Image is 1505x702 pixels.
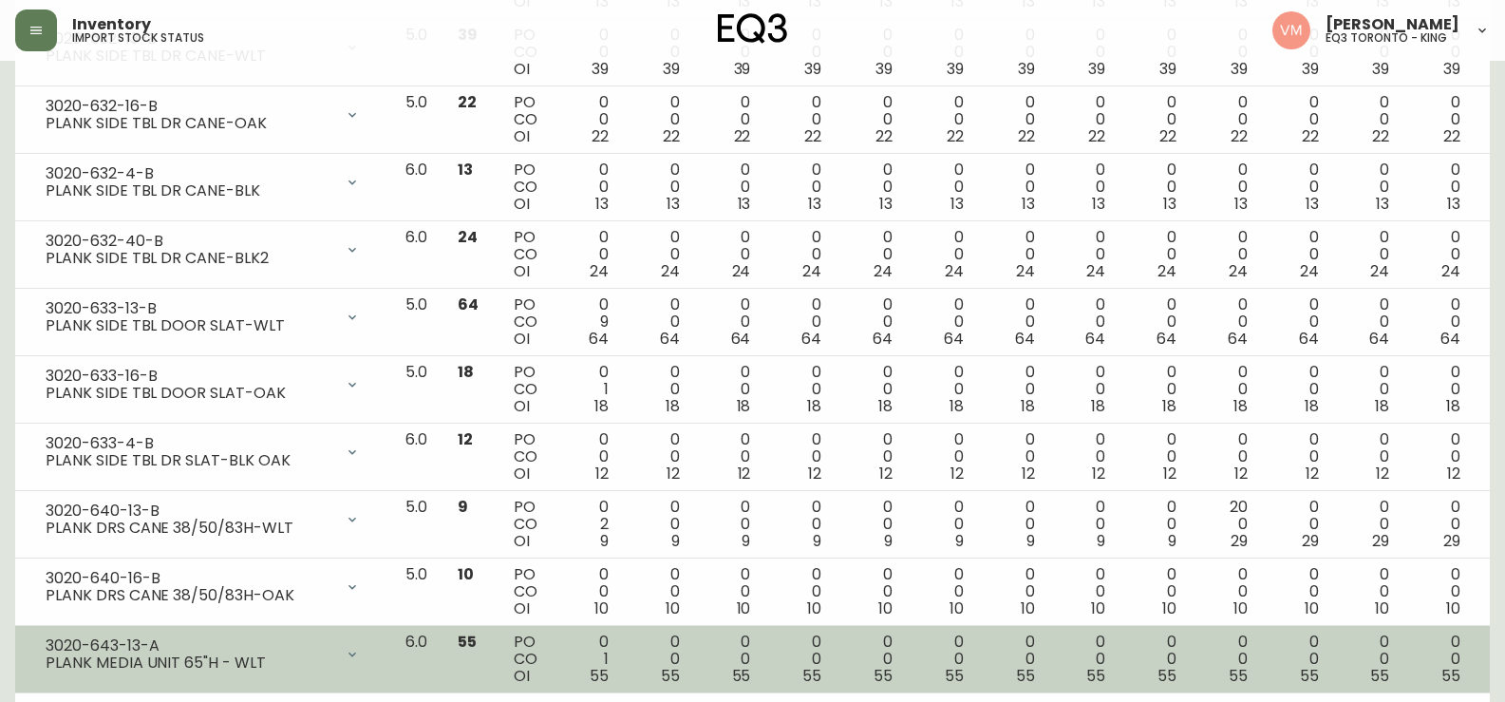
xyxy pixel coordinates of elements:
[1159,125,1176,147] span: 22
[30,364,375,406] div: 3020-633-16-BPLANK SIDE TBL DOOR SLAT-OAK
[46,368,333,385] div: 3020-633-16-B
[738,463,751,484] span: 12
[1168,530,1176,552] span: 9
[568,27,609,78] div: 0 0
[804,125,821,147] span: 22
[600,530,609,552] span: 9
[390,424,442,491] td: 6.0
[1302,530,1319,552] span: 29
[1372,58,1389,80] span: 39
[1065,499,1106,550] div: 0 0
[514,395,530,417] span: OI
[46,165,333,182] div: 3020-632-4-B
[1231,530,1248,552] span: 29
[879,463,893,484] span: 12
[710,566,751,617] div: 0 0
[30,431,375,473] div: 3020-633-4-BPLANK SIDE TBL DR SLAT-BLK OAK
[1305,395,1319,417] span: 18
[710,499,751,550] div: 0 0
[458,294,479,315] span: 64
[1349,364,1390,415] div: 0 0
[1022,463,1035,484] span: 12
[781,161,821,213] div: 0 0
[1229,260,1248,282] span: 24
[994,499,1035,550] div: 0 0
[663,58,680,80] span: 39
[994,364,1035,415] div: 0 0
[1441,260,1460,282] span: 24
[994,229,1035,280] div: 0 0
[568,566,609,617] div: 0 0
[1136,566,1176,617] div: 0 0
[1231,125,1248,147] span: 22
[390,626,442,693] td: 6.0
[923,94,964,145] div: 0 0
[72,32,204,44] h5: import stock status
[639,431,680,483] div: 0 0
[807,395,821,417] span: 18
[737,598,751,619] span: 10
[1299,328,1319,350] span: 64
[1065,296,1106,348] div: 0 0
[30,161,375,203] div: 3020-632-4-BPLANK SIDE TBL DR CANE-BLK
[1376,193,1389,215] span: 13
[1026,530,1035,552] span: 9
[923,296,964,348] div: 0 0
[514,58,530,80] span: OI
[46,250,333,267] div: PLANK SIDE TBL DR CANE-BLK2
[1163,463,1176,484] span: 12
[781,229,821,280] div: 0 0
[1233,395,1248,417] span: 18
[1278,27,1319,78] div: 0 0
[514,328,530,350] span: OI
[802,260,821,282] span: 24
[1372,530,1389,552] span: 29
[1278,566,1319,617] div: 0 0
[514,530,530,552] span: OI
[1420,499,1460,550] div: 0 0
[1228,328,1248,350] span: 64
[710,161,751,213] div: 0 0
[46,233,333,250] div: 3020-632-40-B
[732,260,751,282] span: 24
[30,566,375,608] div: 3020-640-16-BPLANK DRS CANE 38/50/83H-OAK
[1088,58,1105,80] span: 39
[1234,193,1248,215] span: 13
[994,296,1035,348] div: 0 0
[639,499,680,550] div: 0 0
[950,463,964,484] span: 12
[1443,58,1460,80] span: 39
[710,364,751,415] div: 0 0
[46,317,333,334] div: PLANK SIDE TBL DOOR SLAT-WLT
[592,58,609,80] span: 39
[458,226,478,248] span: 24
[1207,566,1248,617] div: 0 0
[46,452,333,469] div: PLANK SIDE TBL DR SLAT-BLK OAK
[878,598,893,619] span: 10
[1136,431,1176,483] div: 0 0
[46,98,333,115] div: 3020-632-16-B
[944,328,964,350] span: 64
[955,530,964,552] span: 9
[923,566,964,617] div: 0 0
[1065,566,1106,617] div: 0 0
[874,260,893,282] span: 24
[458,631,477,653] span: 55
[1446,598,1460,619] span: 10
[1349,566,1390,617] div: 0 0
[666,395,680,417] span: 18
[1207,161,1248,213] div: 0 0
[1018,125,1035,147] span: 22
[30,499,375,541] div: 3020-640-13-BPLANK DRS CANE 38/50/83H-WLT
[923,27,964,78] div: 0 0
[1091,395,1105,417] span: 18
[1231,58,1248,80] span: 39
[660,328,680,350] span: 64
[1349,431,1390,483] div: 0 0
[390,356,442,424] td: 5.0
[639,296,680,348] div: 0 0
[1157,260,1176,282] span: 24
[46,520,333,537] div: PLANK DRS CANE 38/50/83H-WLT
[1016,260,1035,282] span: 24
[781,431,821,483] div: 0 0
